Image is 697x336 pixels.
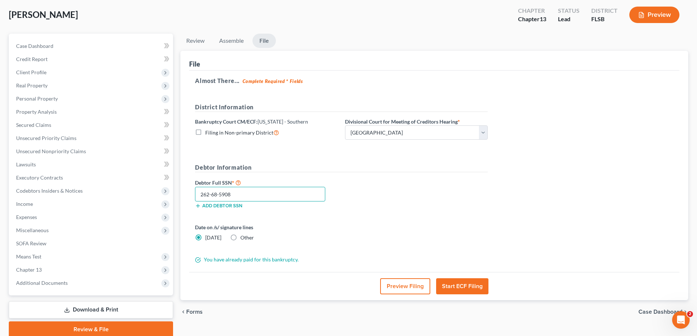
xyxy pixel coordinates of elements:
h5: Debtor Information [195,163,488,172]
a: Secured Claims [10,118,173,132]
span: Expenses [16,214,37,220]
span: Property Analysis [16,109,57,115]
span: SOFA Review [16,240,46,246]
i: chevron_left [180,309,186,315]
span: Personal Property [16,95,58,102]
button: Start ECF Filing [436,278,488,294]
span: Executory Contracts [16,174,63,181]
div: You have already paid for this bankruptcy. [191,256,491,263]
span: Miscellaneous [16,227,49,233]
span: Other [240,234,254,241]
span: [DATE] [205,234,221,241]
strong: Complete Required * Fields [243,78,303,84]
span: Additional Documents [16,280,68,286]
span: Client Profile [16,69,46,75]
a: Credit Report [10,53,173,66]
span: Unsecured Nonpriority Claims [16,148,86,154]
a: Lawsuits [10,158,173,171]
button: Preview [629,7,679,23]
iframe: Intercom live chat [672,311,690,329]
span: Chapter 13 [16,267,42,273]
a: Review [180,34,210,48]
a: Property Analysis [10,105,173,118]
span: Case Dashboard [16,43,53,49]
label: Debtor Full SSN [191,178,341,187]
a: SOFA Review [10,237,173,250]
span: Codebtors Insiders & Notices [16,188,83,194]
h5: Almost There... [195,76,674,85]
span: Real Property [16,82,48,88]
span: Case Dashboard [638,309,682,315]
div: FLSB [591,15,618,23]
i: chevron_right [682,309,688,315]
h5: District Information [195,103,488,112]
label: Divisional Court for Meeting of Creditors Hearing [345,118,460,125]
div: Chapter [518,15,546,23]
span: Means Test [16,253,41,260]
label: Date on /s/ signature lines [195,223,338,231]
button: chevron_left Forms [180,309,213,315]
a: File [252,34,276,48]
div: Chapter [518,7,546,15]
div: Lead [558,15,580,23]
div: District [591,7,618,15]
span: Unsecured Priority Claims [16,135,76,141]
span: 2 [687,311,693,317]
span: [PERSON_NAME] [9,9,78,20]
button: Preview Filing [380,278,430,294]
span: Forms [186,309,203,315]
a: Download & Print [9,301,173,318]
span: [US_STATE] - Southern [258,118,308,125]
span: Income [16,201,33,207]
span: Filing in Non-primary District [205,129,273,136]
a: Case Dashboard chevron_right [638,309,688,315]
input: XXX-XX-XXXX [195,187,325,201]
a: Unsecured Nonpriority Claims [10,145,173,158]
span: Lawsuits [16,161,36,167]
button: Add debtor SSN [195,203,242,209]
div: Status [558,7,580,15]
div: File [189,60,200,68]
a: Assemble [213,34,250,48]
a: Executory Contracts [10,171,173,184]
a: Case Dashboard [10,39,173,53]
a: Unsecured Priority Claims [10,132,173,145]
span: 13 [540,15,546,22]
span: Credit Report [16,56,48,62]
span: Secured Claims [16,122,51,128]
label: Bankruptcy Court CM/ECF: [195,118,308,125]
